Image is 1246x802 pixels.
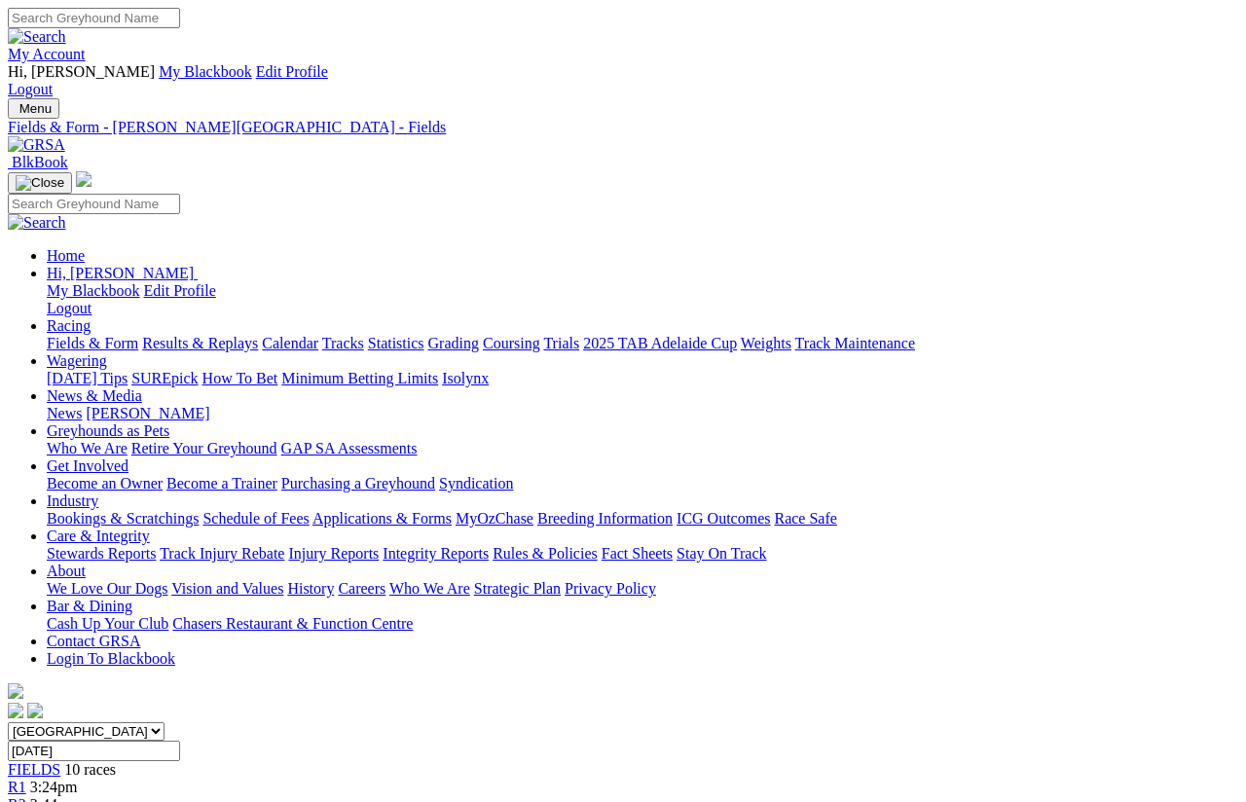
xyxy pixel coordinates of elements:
[493,545,598,562] a: Rules & Policies
[47,615,168,632] a: Cash Up Your Club
[172,615,413,632] a: Chasers Restaurant & Function Centre
[537,510,673,527] a: Breeding Information
[8,761,60,778] a: FIELDS
[368,335,424,351] a: Statistics
[483,335,540,351] a: Coursing
[47,580,1238,598] div: About
[47,598,132,614] a: Bar & Dining
[8,154,68,170] a: BlkBook
[442,370,489,386] a: Isolynx
[142,335,258,351] a: Results & Replays
[8,46,86,62] a: My Account
[47,300,92,316] a: Logout
[202,370,278,386] a: How To Bet
[131,440,277,456] a: Retire Your Greyhound
[47,510,199,527] a: Bookings & Scratchings
[47,650,175,667] a: Login To Blackbook
[171,580,283,597] a: Vision and Values
[677,510,770,527] a: ICG Outcomes
[19,101,52,116] span: Menu
[312,510,452,527] a: Applications & Forms
[8,194,180,214] input: Search
[47,370,128,386] a: [DATE] Tips
[12,154,68,170] span: BlkBook
[47,405,1238,422] div: News & Media
[262,335,318,351] a: Calendar
[774,510,836,527] a: Race Safe
[30,779,78,795] span: 3:24pm
[8,81,53,97] a: Logout
[47,405,82,421] a: News
[8,119,1238,136] a: Fields & Form - [PERSON_NAME][GEOGRAPHIC_DATA] - Fields
[602,545,673,562] a: Fact Sheets
[287,580,334,597] a: History
[47,335,138,351] a: Fields & Form
[47,282,1238,317] div: Hi, [PERSON_NAME]
[47,247,85,264] a: Home
[47,545,1238,563] div: Care & Integrity
[47,317,91,334] a: Racing
[47,475,163,492] a: Become an Owner
[76,171,92,187] img: logo-grsa-white.png
[8,63,155,80] span: Hi, [PERSON_NAME]
[474,580,561,597] a: Strategic Plan
[47,370,1238,387] div: Wagering
[288,545,379,562] a: Injury Reports
[166,475,277,492] a: Become a Trainer
[47,335,1238,352] div: Racing
[256,63,328,80] a: Edit Profile
[47,352,107,369] a: Wagering
[47,475,1238,492] div: Get Involved
[8,703,23,718] img: facebook.svg
[8,28,66,46] img: Search
[47,563,86,579] a: About
[456,510,533,527] a: MyOzChase
[47,580,167,597] a: We Love Our Dogs
[8,172,72,194] button: Toggle navigation
[47,422,169,439] a: Greyhounds as Pets
[47,633,140,649] a: Contact GRSA
[47,282,140,299] a: My Blackbook
[159,63,252,80] a: My Blackbook
[8,8,180,28] input: Search
[8,98,59,119] button: Toggle navigation
[16,175,64,191] img: Close
[322,335,364,351] a: Tracks
[8,63,1238,98] div: My Account
[47,492,98,509] a: Industry
[64,761,116,778] span: 10 races
[8,214,66,232] img: Search
[565,580,656,597] a: Privacy Policy
[543,335,579,351] a: Trials
[47,265,198,281] a: Hi, [PERSON_NAME]
[47,265,194,281] span: Hi, [PERSON_NAME]
[8,741,180,761] input: Select date
[8,779,26,795] a: R1
[383,545,489,562] a: Integrity Reports
[583,335,737,351] a: 2025 TAB Adelaide Cup
[27,703,43,718] img: twitter.svg
[47,457,128,474] a: Get Involved
[338,580,385,597] a: Careers
[8,136,65,154] img: GRSA
[47,545,156,562] a: Stewards Reports
[677,545,766,562] a: Stay On Track
[144,282,216,299] a: Edit Profile
[281,440,418,456] a: GAP SA Assessments
[281,475,435,492] a: Purchasing a Greyhound
[281,370,438,386] a: Minimum Betting Limits
[389,580,470,597] a: Who We Are
[47,387,142,404] a: News & Media
[47,440,128,456] a: Who We Are
[47,510,1238,528] div: Industry
[131,370,198,386] a: SUREpick
[428,335,479,351] a: Grading
[47,528,150,544] a: Care & Integrity
[202,510,309,527] a: Schedule of Fees
[439,475,513,492] a: Syndication
[795,335,915,351] a: Track Maintenance
[47,615,1238,633] div: Bar & Dining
